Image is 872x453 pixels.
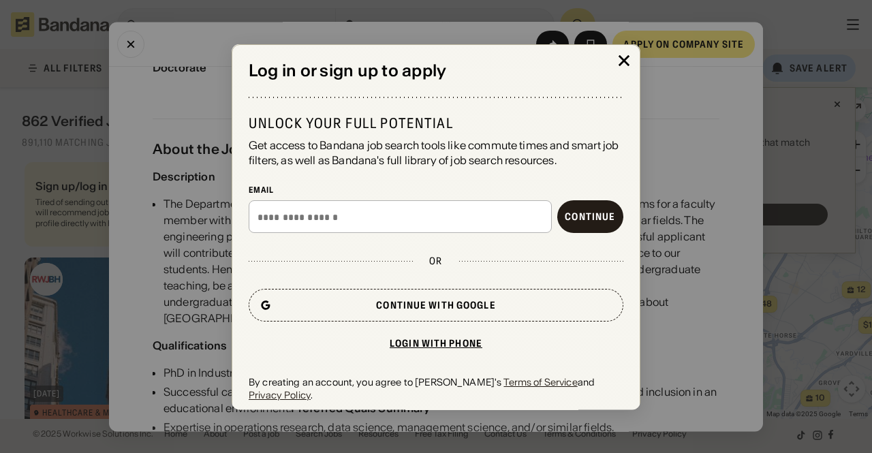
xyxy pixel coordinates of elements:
div: Continue with Google [376,300,495,310]
div: Get access to Bandana job search tools like commute times and smart job filters, as well as Banda... [249,137,623,168]
div: Email [249,184,623,195]
div: By creating an account, you agree to [PERSON_NAME]'s and . [249,376,623,401]
div: Login with phone [390,339,482,348]
div: Log in or sign up to apply [249,61,623,80]
a: Privacy Policy [249,388,311,401]
div: Unlock your full potential [249,114,623,131]
a: Terms of Service [503,376,577,388]
div: or [429,255,442,267]
div: Continue [565,212,615,221]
